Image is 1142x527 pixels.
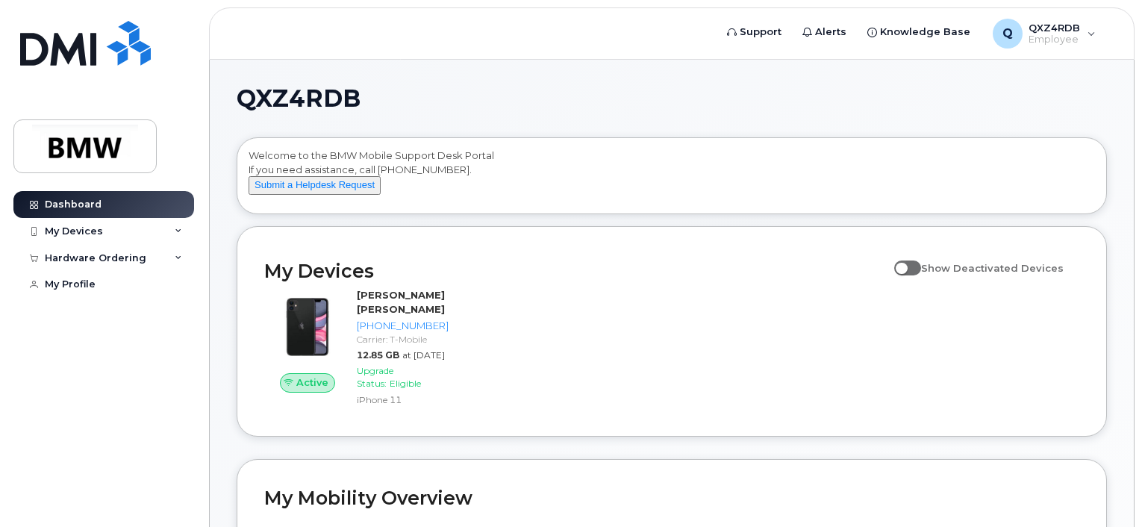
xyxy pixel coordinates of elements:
h2: My Mobility Overview [264,487,1079,509]
span: Upgrade Status: [357,365,393,389]
span: 12.85 GB [357,349,399,361]
span: at [DATE] [402,349,445,361]
span: QXZ4RDB [237,87,361,110]
a: Active[PERSON_NAME] [PERSON_NAME][PHONE_NUMBER]Carrier: T-Mobile12.85 GBat [DATE]Upgrade Status:E... [264,288,455,408]
button: Submit a Helpdesk Request [249,176,381,195]
strong: [PERSON_NAME] [PERSON_NAME] [357,289,445,315]
div: [PHONE_NUMBER] [357,319,449,333]
div: iPhone 11 [357,393,449,406]
iframe: Messenger Launcher [1077,462,1131,516]
span: Show Deactivated Devices [921,262,1064,274]
div: Carrier: T-Mobile [357,333,449,346]
span: Active [296,375,328,390]
a: Submit a Helpdesk Request [249,178,381,190]
h2: My Devices [264,260,887,282]
span: Eligible [390,378,421,389]
img: iPhone_11.jpg [276,296,339,358]
input: Show Deactivated Devices [894,254,906,266]
div: Welcome to the BMW Mobile Support Desk Portal If you need assistance, call [PHONE_NUMBER]. [249,149,1095,208]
